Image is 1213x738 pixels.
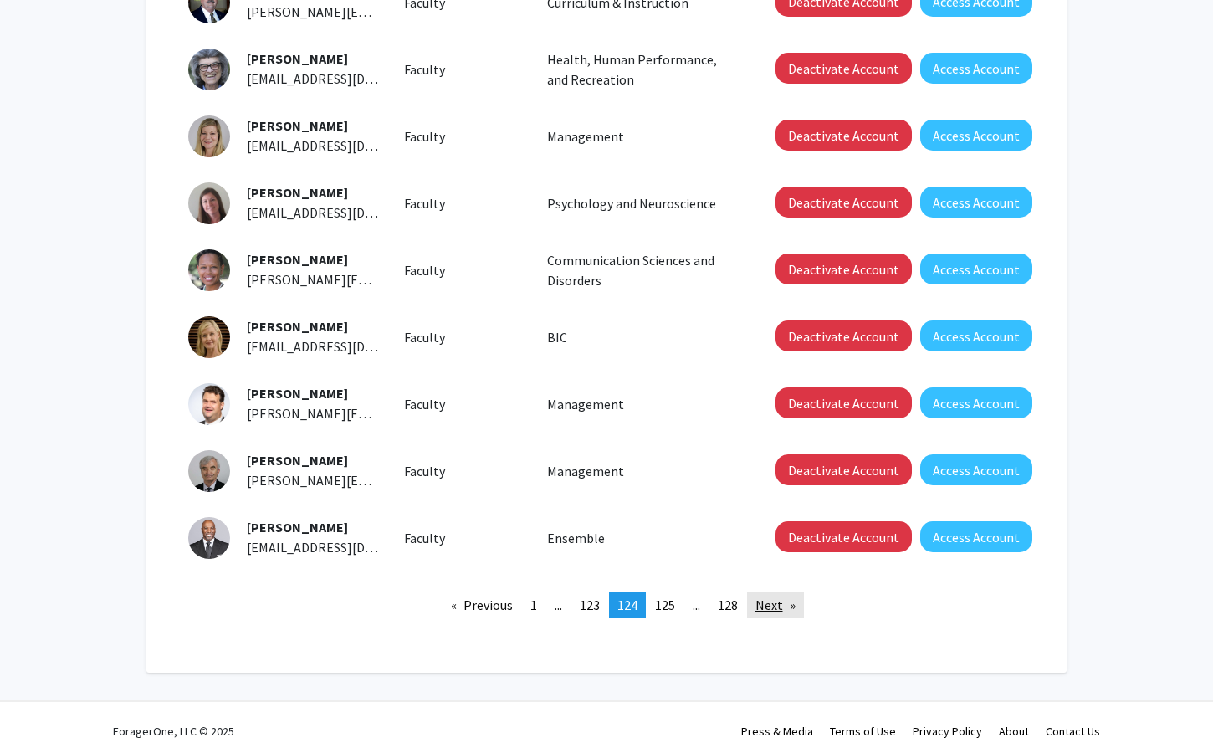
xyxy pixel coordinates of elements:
button: Access Account [920,254,1032,284]
span: [PERSON_NAME][EMAIL_ADDRESS][DOMAIN_NAME] [247,271,550,288]
span: [EMAIL_ADDRESS][DOMAIN_NAME] [247,204,451,221]
button: Deactivate Account [775,254,912,284]
div: Faculty [392,59,535,79]
span: [EMAIL_ADDRESS][DOMAIN_NAME] [247,539,451,556]
span: [PERSON_NAME] [247,385,348,402]
button: Deactivate Account [775,53,912,84]
div: Faculty [392,126,535,146]
span: [PERSON_NAME] [247,318,348,335]
span: [PERSON_NAME] [247,184,348,201]
img: Profile Picture [188,49,230,90]
span: ... [693,597,700,613]
div: Faculty [392,260,535,280]
span: [PERSON_NAME][EMAIL_ADDRESS][DOMAIN_NAME] [247,472,550,489]
button: Access Account [920,120,1032,151]
a: Next page [747,592,804,618]
div: Faculty [392,327,535,347]
div: Faculty [392,193,535,213]
img: Profile Picture [188,383,230,425]
button: Deactivate Account [775,320,912,351]
img: Profile Picture [188,249,230,291]
button: Access Account [920,454,1032,485]
span: 1 [530,597,537,613]
img: Profile Picture [188,450,230,492]
button: Access Account [920,187,1032,218]
button: Deactivate Account [775,187,912,218]
span: [PERSON_NAME][EMAIL_ADDRESS][DOMAIN_NAME] [247,3,550,20]
span: [EMAIL_ADDRESS][DOMAIN_NAME] [247,338,451,355]
button: Access Account [920,387,1032,418]
p: BIC [547,327,738,347]
span: [PERSON_NAME] [247,50,348,67]
button: Deactivate Account [775,521,912,552]
iframe: Chat [13,663,71,725]
img: Profile Picture [188,316,230,358]
ul: Pagination [188,592,1025,618]
p: Communication Sciences and Disorders [547,250,738,290]
button: Access Account [920,521,1032,552]
span: 123 [580,597,600,613]
span: 128 [718,597,738,613]
p: Health, Human Performance, and Recreation [547,49,738,90]
span: [PERSON_NAME] [247,117,348,134]
div: Faculty [392,528,535,548]
span: [PERSON_NAME][EMAIL_ADDRESS][DOMAIN_NAME] [247,405,550,422]
img: Profile Picture [188,517,230,559]
span: 125 [655,597,675,613]
img: Profile Picture [188,182,230,224]
p: Ensemble [547,528,738,548]
span: [PERSON_NAME] [247,251,348,268]
div: Faculty [392,461,535,481]
button: Deactivate Account [775,120,912,151]
p: Psychology and Neuroscience [547,193,738,213]
button: Access Account [920,320,1032,351]
span: [PERSON_NAME] [247,519,348,536]
p: Management [547,394,738,414]
button: Access Account [920,53,1032,84]
span: ... [555,597,562,613]
p: Management [547,461,738,481]
span: [EMAIL_ADDRESS][DOMAIN_NAME] [247,70,451,87]
button: Deactivate Account [775,454,912,485]
img: Profile Picture [188,115,230,157]
div: Faculty [392,394,535,414]
p: Management [547,126,738,146]
span: [PERSON_NAME] [247,452,348,469]
a: Previous page [443,592,521,618]
span: 124 [617,597,637,613]
button: Deactivate Account [775,387,912,418]
span: [EMAIL_ADDRESS][DOMAIN_NAME] [247,137,451,154]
